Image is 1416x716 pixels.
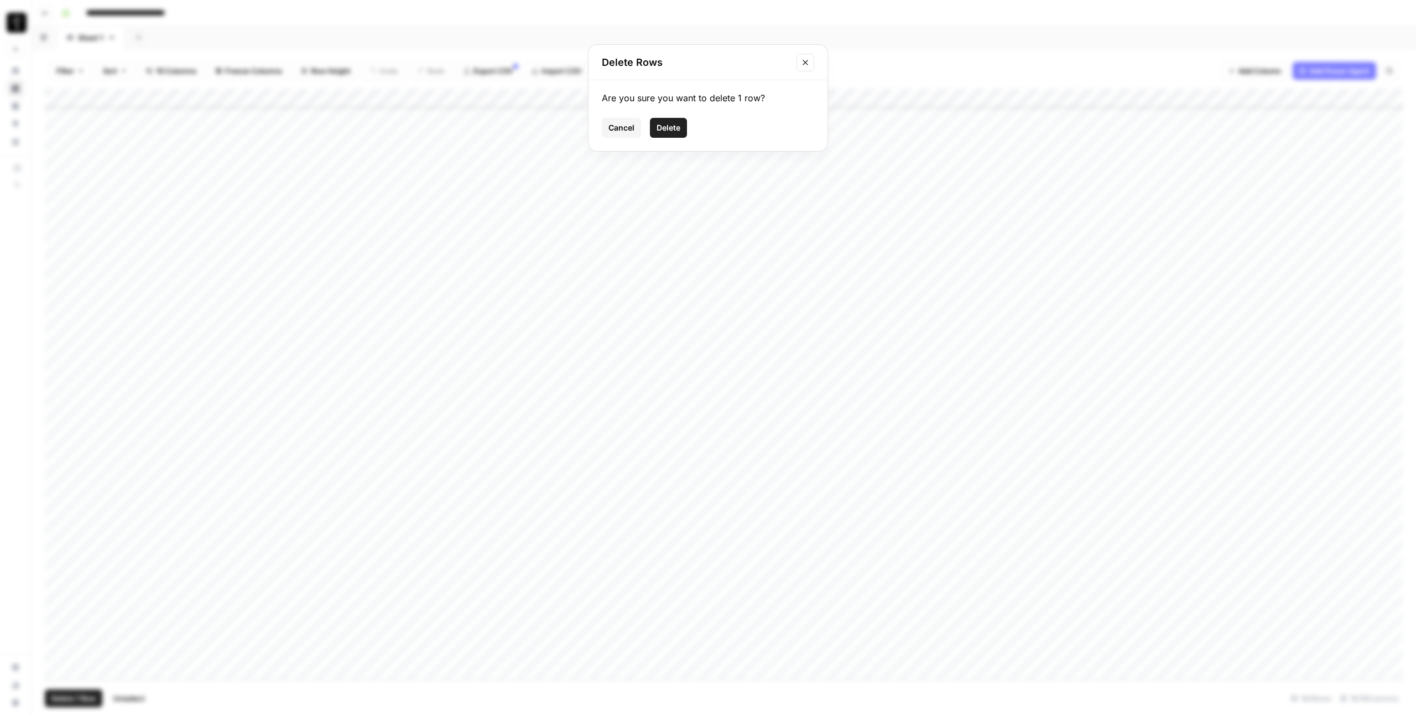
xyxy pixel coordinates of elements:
button: Delete [650,118,687,138]
div: Are you sure you want to delete 1 row? [602,91,814,105]
span: Cancel [608,122,634,133]
button: Cancel [602,118,641,138]
h2: Delete Rows [602,55,790,70]
span: Delete [657,122,680,133]
button: Close modal [796,54,814,71]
